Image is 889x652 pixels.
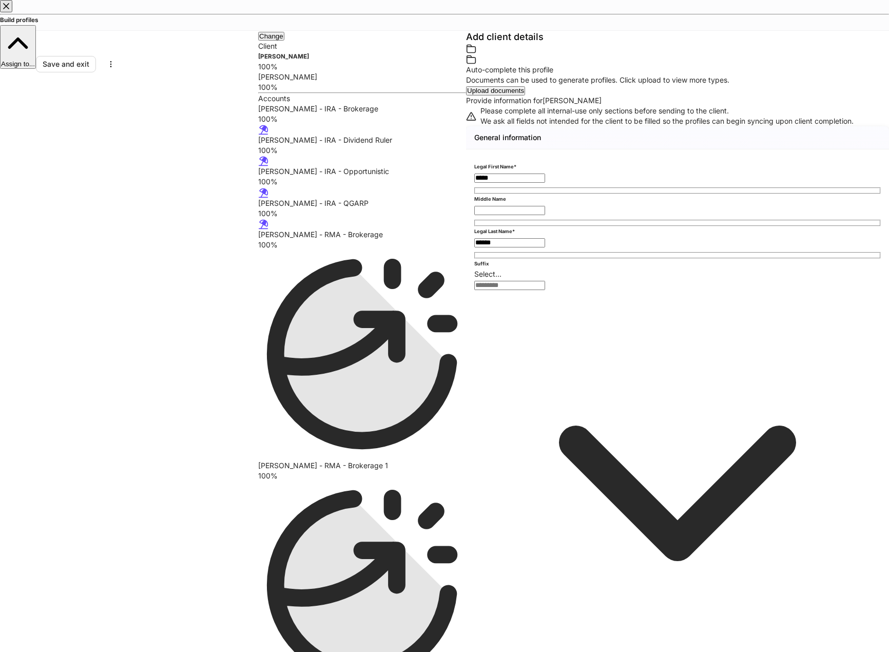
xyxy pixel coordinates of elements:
p: [PERSON_NAME] - IRA - QGARP [258,198,466,208]
h6: Suffix [474,259,489,269]
a: [PERSON_NAME] - IRA - Opportunistic100% [258,166,466,198]
a: [PERSON_NAME] - IRA - Brokerage100% [258,104,466,135]
p: 100% [258,208,466,219]
div: Client [258,41,466,51]
div: Provide information for [PERSON_NAME] [466,95,889,106]
p: [PERSON_NAME] - RMA - Brokerage 1 [258,461,466,471]
h4: Add client details [466,31,889,43]
h5: [PERSON_NAME] [258,51,466,62]
p: 100% [258,62,466,72]
h5: General information [474,132,541,143]
p: 100% [258,471,466,481]
p: [PERSON_NAME] - RMA - Brokerage [258,229,466,240]
h6: Legal Last Name [474,226,515,237]
div: Assign to... [1,26,35,68]
p: [PERSON_NAME] - IRA - Brokerage [258,104,466,114]
h6: Middle Name [474,194,506,204]
a: [PERSON_NAME]100% [258,72,466,92]
p: 100% [258,114,466,124]
div: Select... [474,269,881,279]
button: Change [258,32,284,41]
a: [PERSON_NAME] - IRA - Dividend Ruler100% [258,135,466,166]
p: 100% [258,240,466,250]
p: 100% [258,82,466,92]
div: Accounts [258,93,466,104]
div: Change [259,33,283,40]
p: We ask all fields not intended for the client to be filled so the profiles can begin syncing upon... [480,116,854,126]
a: [PERSON_NAME]100% [258,51,466,72]
p: [PERSON_NAME] [258,72,466,82]
div: Upload documents [467,87,524,94]
div: Please complete all internal-use only sections before sending to the client. [480,106,854,116]
a: [PERSON_NAME] - RMA - Brokerage100% [258,229,466,461]
p: 100% [258,177,466,187]
p: 100% [258,145,466,156]
div: Documents can be used to generate profiles. Click upload to view more types. [466,75,889,85]
h6: Legal First Name [474,162,516,172]
a: [PERSON_NAME] - IRA - QGARP100% [258,198,466,229]
p: [PERSON_NAME] - IRA - Opportunistic [258,166,466,177]
button: Upload documents [466,86,525,95]
p: [PERSON_NAME] - IRA - Dividend Ruler [258,135,466,145]
div: Auto-complete this profile [466,65,889,75]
